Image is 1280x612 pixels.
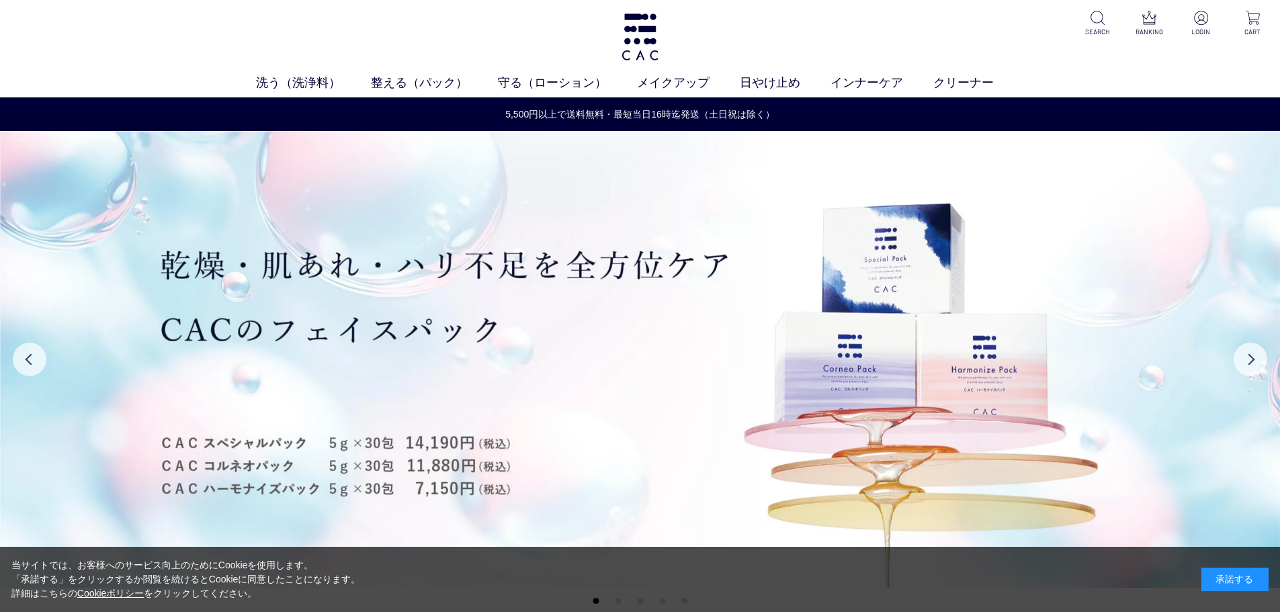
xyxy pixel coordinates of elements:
[1185,27,1218,37] p: LOGIN
[1234,343,1267,376] button: Next
[77,588,144,599] a: Cookieポリシー
[1133,27,1166,37] p: RANKING
[1236,11,1269,37] a: CART
[620,13,660,60] img: logo
[1,107,1279,122] a: 5,500円以上で送料無料・最短当日16時迄発送（土日祝は除く）
[1081,27,1114,37] p: SEARCH
[740,74,830,92] a: 日やけ止め
[637,74,740,92] a: メイクアップ
[1133,11,1166,37] a: RANKING
[1185,11,1218,37] a: LOGIN
[371,74,498,92] a: 整える（パック）
[830,74,933,92] a: インナーケア
[933,74,1024,92] a: クリーナー
[256,74,371,92] a: 洗う（洗浄料）
[1201,568,1269,591] div: 承諾する
[13,343,46,376] button: Previous
[1236,27,1269,37] p: CART
[11,558,361,601] div: 当サイトでは、お客様へのサービス向上のためにCookieを使用します。 「承諾する」をクリックするか閲覧を続けるとCookieに同意したことになります。 詳細はこちらの をクリックしてください。
[498,74,637,92] a: 守る（ローション）
[1081,11,1114,37] a: SEARCH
